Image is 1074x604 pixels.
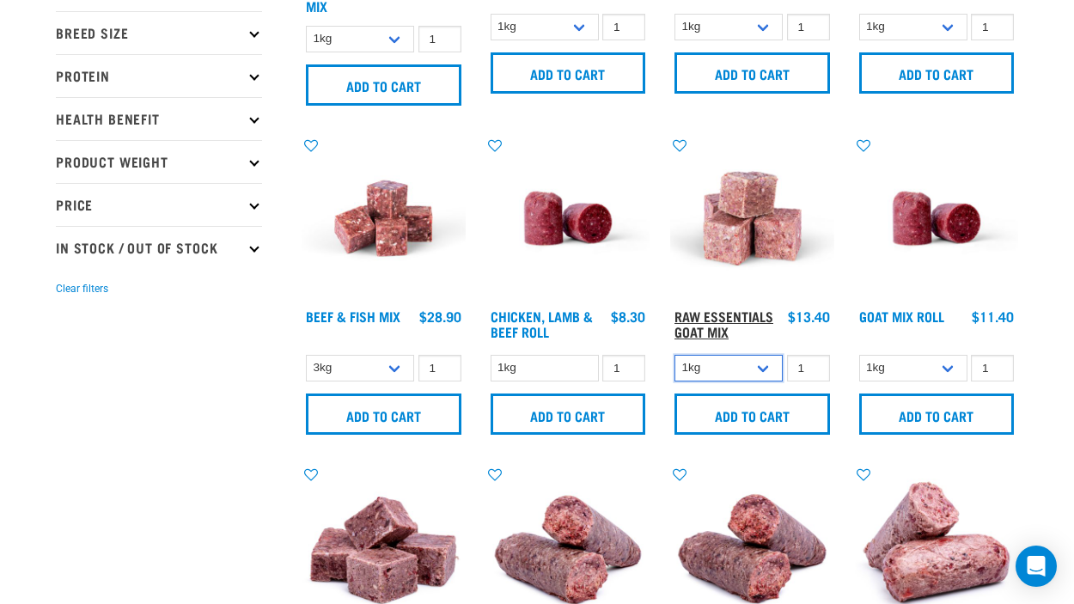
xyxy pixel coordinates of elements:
img: Beef Mackerel 1 [302,137,466,301]
p: Price [56,183,262,226]
div: Open Intercom Messenger [1016,546,1057,587]
button: Clear filters [56,281,108,296]
div: $11.40 [972,308,1014,324]
input: Add to cart [491,394,646,435]
input: Add to cart [306,64,461,106]
img: Goat M Ix 38448 [670,137,834,301]
input: 1 [787,355,830,381]
input: 1 [602,355,645,381]
img: Raw Essentials Chicken Lamb Beef Bulk Minced Raw Dog Food Roll Unwrapped [486,137,650,301]
div: $8.30 [611,308,645,324]
div: $28.90 [419,308,461,324]
a: Raw Essentials Goat Mix [674,312,773,335]
input: 1 [418,355,461,381]
img: Raw Essentials Chicken Lamb Beef Bulk Minced Raw Dog Food Roll Unwrapped [855,137,1019,301]
a: Beef & Fish Mix [306,312,400,320]
input: 1 [787,14,830,40]
a: Chicken, Lamb & Beef Roll [491,312,593,335]
div: $13.40 [788,308,830,324]
input: Add to cart [491,52,646,94]
input: Add to cart [674,52,830,94]
a: Goat Mix Roll [859,312,944,320]
p: Protein [56,54,262,97]
p: Health Benefit [56,97,262,140]
input: Add to cart [859,52,1015,94]
input: 1 [971,14,1014,40]
p: Breed Size [56,11,262,54]
input: Add to cart [306,394,461,435]
input: 1 [971,355,1014,381]
input: Add to cart [859,394,1015,435]
input: 1 [418,26,461,52]
p: Product Weight [56,140,262,183]
input: 1 [602,14,645,40]
input: Add to cart [674,394,830,435]
p: In Stock / Out Of Stock [56,226,262,269]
